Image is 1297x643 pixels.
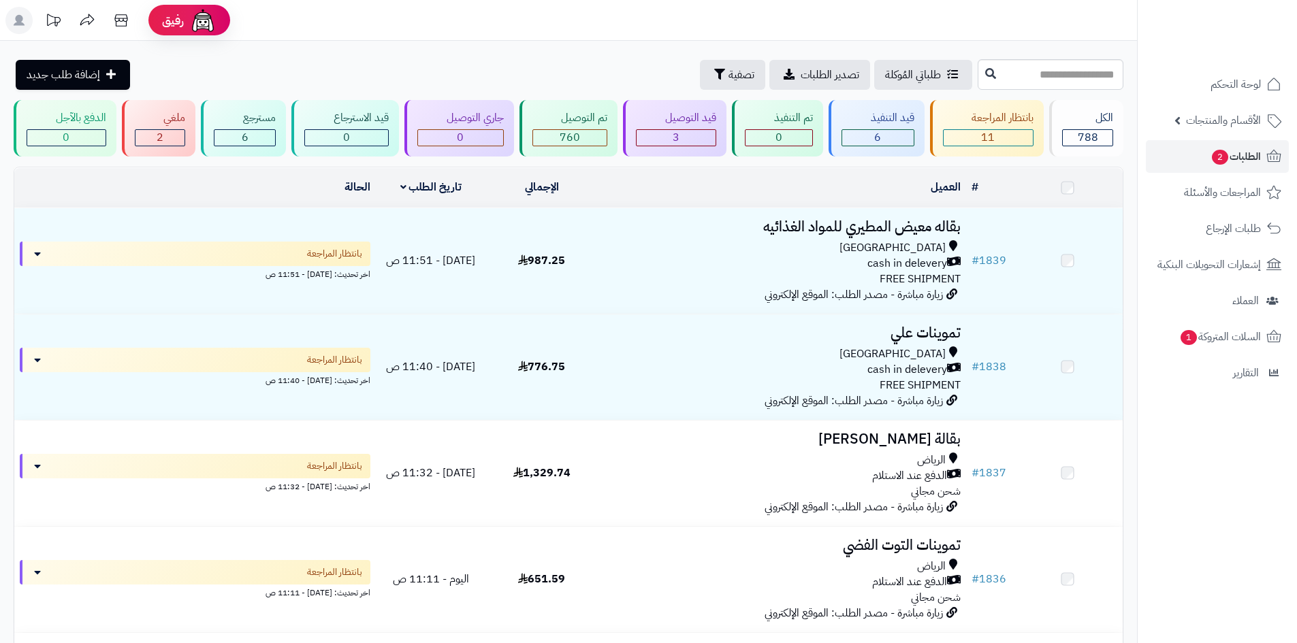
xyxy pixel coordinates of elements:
[700,60,765,90] button: تصفية
[874,129,881,146] span: 6
[1211,75,1261,94] span: لوحة التحكم
[931,179,961,195] a: العميل
[981,129,995,146] span: 11
[1146,176,1289,209] a: المراجعات والأسئلة
[1179,327,1261,346] span: السلات المتروكة
[518,359,565,375] span: 776.75
[801,67,859,83] span: تصدير الطلبات
[826,100,927,156] a: قيد التنفيذ 6
[135,130,185,146] div: 2
[386,252,475,269] span: [DATE] - 11:51 ص
[386,465,475,481] span: [DATE] - 11:32 ص
[867,256,947,271] span: cash in delevery
[1232,291,1259,310] span: العملاء
[729,100,826,156] a: تم التنفيذ 0
[917,559,946,574] span: الرياض
[839,346,946,362] span: [GEOGRAPHIC_DATA]
[943,110,1034,126] div: بانتظار المراجعة
[842,110,914,126] div: قيد التنفيذ
[518,252,565,269] span: 987.25
[603,431,961,447] h3: بقالة [PERSON_NAME]
[842,130,914,146] div: 6
[307,247,362,261] span: بانتظار المراجعة
[872,574,947,590] span: الدفع عند الاستلام
[1184,183,1261,202] span: المراجعات والأسئلة
[1211,147,1261,166] span: الطلبات
[533,130,607,146] div: 760
[189,7,217,34] img: ai-face.png
[560,129,580,146] span: 760
[1146,248,1289,281] a: إشعارات التحويلات البنكية
[972,252,979,269] span: #
[27,130,106,146] div: 0
[972,179,978,195] a: #
[1180,329,1198,346] span: 1
[972,465,979,481] span: #
[11,100,119,156] a: الدفع بالآجل 0
[518,571,565,587] span: 651.59
[1078,129,1098,146] span: 788
[765,393,943,409] span: زيارة مباشرة - مصدر الطلب: الموقع الإلكتروني
[880,377,961,393] span: FREE SHIPMENT
[1186,111,1261,130] span: الأقسام والمنتجات
[63,129,69,146] span: 0
[972,571,979,587] span: #
[927,100,1047,156] a: بانتظار المراجعة 11
[1146,140,1289,173] a: الطلبات2
[1157,255,1261,274] span: إشعارات التحويلات البنكية
[162,12,184,29] span: رفيق
[880,271,961,287] span: FREE SHIPMENT
[289,100,402,156] a: قيد الاسترجاع 0
[20,266,370,280] div: اخر تحديث: [DATE] - 11:51 ص
[517,100,621,156] a: تم التوصيل 760
[343,129,350,146] span: 0
[457,129,464,146] span: 0
[769,60,870,90] a: تصدير الطلبات
[917,452,946,468] span: الرياض
[345,179,370,195] a: الحالة
[620,100,729,156] a: قيد التوصيل 3
[402,100,517,156] a: جاري التوصيل 0
[20,478,370,493] div: اخر تحديث: [DATE] - 11:32 ص
[242,129,249,146] span: 6
[417,110,504,126] div: جاري التوصيل
[27,67,100,83] span: إضافة طلب جديد
[972,359,979,375] span: #
[157,129,163,146] span: 2
[386,359,475,375] span: [DATE] - 11:40 ص
[911,589,961,606] span: شحن مجاني
[1233,363,1259,382] span: التقارير
[728,67,754,83] span: تصفية
[1146,212,1289,245] a: طلبات الإرجاع
[745,110,813,126] div: تم التنفيذ
[1062,110,1113,126] div: الكل
[637,130,716,146] div: 3
[1146,284,1289,317] a: العملاء
[867,362,947,378] span: cash in delevery
[603,538,961,553] h3: تموينات التوت الفضي
[839,240,946,256] span: [GEOGRAPHIC_DATA]
[1146,320,1289,353] a: السلات المتروكة1
[214,130,275,146] div: 6
[1204,20,1284,49] img: logo-2.png
[307,565,362,579] span: بانتظار المراجعة
[765,499,943,515] span: زيارة مباشرة - مصدر الطلب: الموقع الإلكتروني
[393,571,469,587] span: اليوم - 11:11 ص
[307,459,362,473] span: بانتظار المراجعة
[765,286,943,303] span: زيارة مباشرة - مصدر الطلب: الموقع الإلكتروني
[214,110,276,126] div: مسترجع
[1146,357,1289,389] a: التقارير
[775,129,782,146] span: 0
[603,325,961,341] h3: تموينات علي
[119,100,199,156] a: ملغي 2
[944,130,1034,146] div: 11
[36,7,70,37] a: تحديثات المنصة
[673,129,679,146] span: 3
[27,110,106,126] div: الدفع بالآجل
[972,252,1006,269] a: #1839
[972,571,1006,587] a: #1836
[1146,68,1289,101] a: لوحة التحكم
[1211,149,1229,165] span: 2
[636,110,716,126] div: قيد التوصيل
[911,483,961,499] span: شحن مجاني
